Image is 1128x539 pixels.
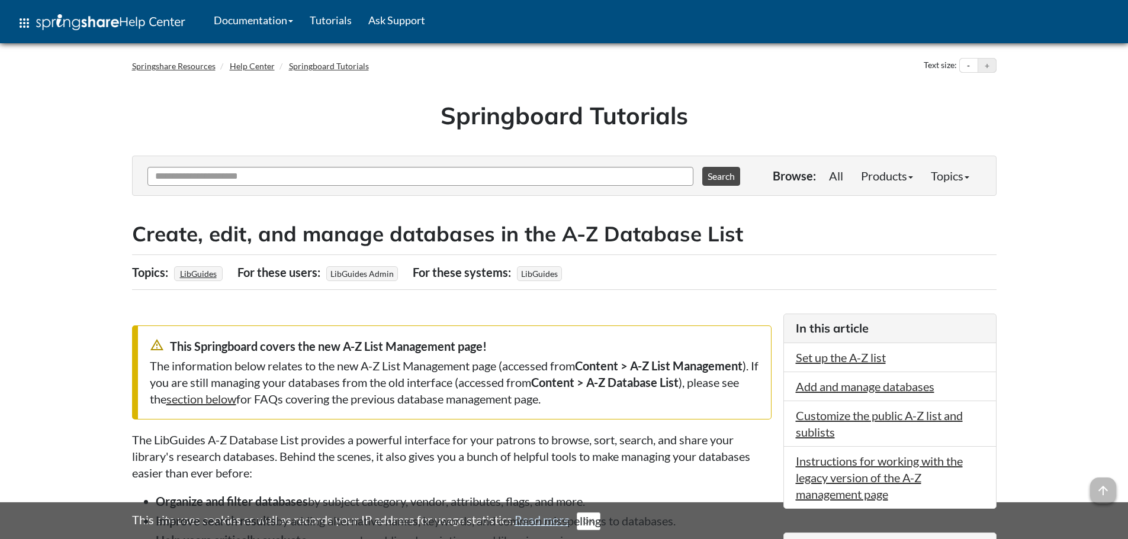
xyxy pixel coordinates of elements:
a: section below [166,392,236,406]
strong: Organize and filter databases [156,494,308,508]
button: Decrease text size [960,59,978,73]
span: warning_amber [150,338,164,352]
a: Customize the public A-Z list and sublists [796,408,963,439]
a: Products [852,164,922,188]
strong: Content > A-Z Database List [531,375,679,389]
span: Help Center [119,14,185,29]
h3: In this article [796,320,984,337]
button: Increase text size [978,59,996,73]
a: Set up the A-Z list [796,350,886,364]
a: apps Help Center [9,5,194,41]
div: Text size: [921,58,959,73]
div: The information below relates to the new A-Z List Management page (accessed from ). If you are st... [150,357,759,407]
a: Instructions for working with the legacy version of the A-Z management page [796,454,963,501]
div: This Springboard covers the new A-Z List Management page! [150,338,759,354]
a: LibGuides [178,265,218,282]
div: For these systems: [413,261,514,283]
a: Ask Support [360,5,433,35]
p: Browse: [773,167,816,184]
strong: Content > A-Z List Management [575,359,743,373]
span: apps [17,16,31,30]
span: arrow_upward [1090,477,1116,504]
strong: Improve search results [156,514,276,528]
div: This site uses cookies as well as records your IP address for usage statistics. [120,511,1008,530]
p: The LibGuides A-Z Database List provides a powerful interface for your patrons to browse, sort, s... [132,431,772,481]
h1: Springboard Tutorials [141,99,988,132]
a: Topics [922,164,978,188]
span: LibGuides Admin [326,266,398,281]
a: Tutorials [301,5,360,35]
a: Help Center [230,61,275,71]
a: Springboard Tutorials [289,61,369,71]
div: For these users: [237,261,323,283]
a: Documentation [205,5,301,35]
li: by adding alternative names, keywords, and common misspellings to databases. [156,512,772,529]
span: LibGuides [517,266,562,281]
li: by subject category, vendor, attributes, flags, and more. [156,493,772,509]
a: Add and manage databases [796,379,934,393]
button: Search [702,167,740,186]
a: All [820,164,852,188]
img: Springshare [36,14,119,30]
div: Topics: [132,261,171,283]
h2: Create, edit, and manage databases in the A-Z Database List [132,220,997,248]
a: Springshare Resources [132,61,216,71]
a: arrow_upward [1090,479,1116,493]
